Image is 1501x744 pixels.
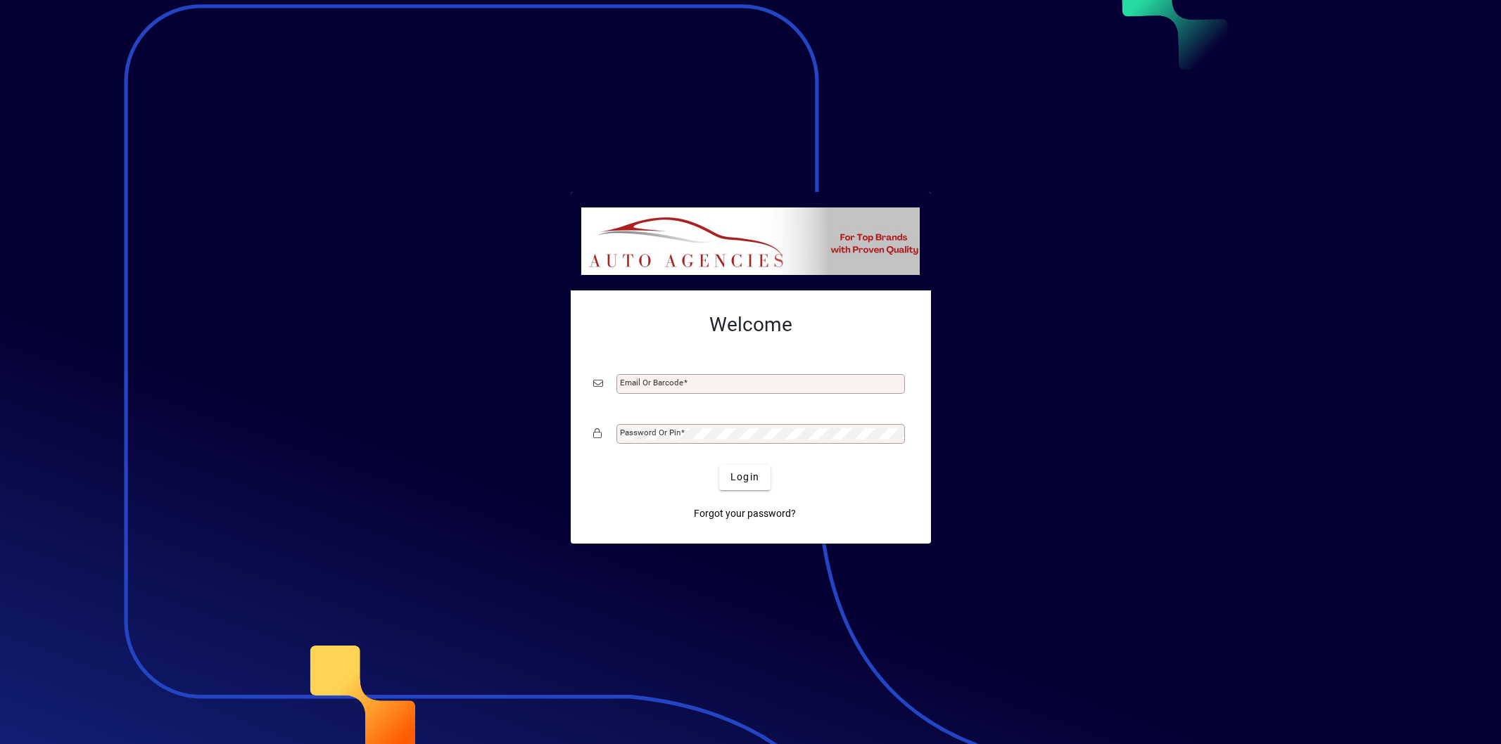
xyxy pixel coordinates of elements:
[593,313,908,337] h2: Welcome
[719,465,771,490] button: Login
[620,428,680,437] mat-label: Password or Pin
[620,378,683,387] mat-label: Email or Barcode
[730,470,759,485] span: Login
[688,501,802,527] a: Forgot your password?
[694,506,796,521] span: Forgot your password?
